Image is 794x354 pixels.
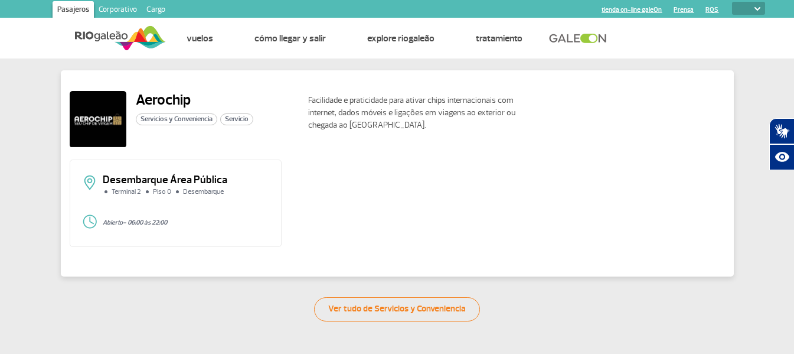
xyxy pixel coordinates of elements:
button: Abrir recursos assistivos. [769,144,794,170]
li: Terminal 2 [103,189,144,196]
h2: Aerochip [136,91,253,109]
button: Abrir tradutor de língua de sinais. [769,118,794,144]
a: Pasajeros [53,1,94,20]
li: Desembarque [174,189,227,196]
a: Prensa [674,6,694,14]
a: Cargo [142,1,170,20]
strong: Abierto [103,219,123,226]
a: tienda on-line galeOn [602,6,662,14]
a: Tratamiento [476,33,522,44]
a: RQS [705,6,718,14]
li: Piso 0 [144,189,174,196]
div: Plugin de acessibilidade da Hand Talk. [769,118,794,170]
span: Servicio [220,113,253,125]
img: AEROCHIP.jpg [70,91,126,148]
p: - 06:00 às 22:00 [103,219,270,226]
span: Servicios y Conveniencia [136,113,217,125]
a: Cómo llegar y salir [254,33,326,44]
a: Corporativo [94,1,142,20]
a: Vuelos [187,33,213,44]
p: Facilidade e praticidade para ativar chips internacionais com internet, dados móveis e ligações e... [308,94,521,131]
a: Explore RIOgaleão [367,33,434,44]
a: Ver tudo de Servicios y Conveniencia [314,297,480,321]
p: Desembarque Área Pública [103,175,270,186]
